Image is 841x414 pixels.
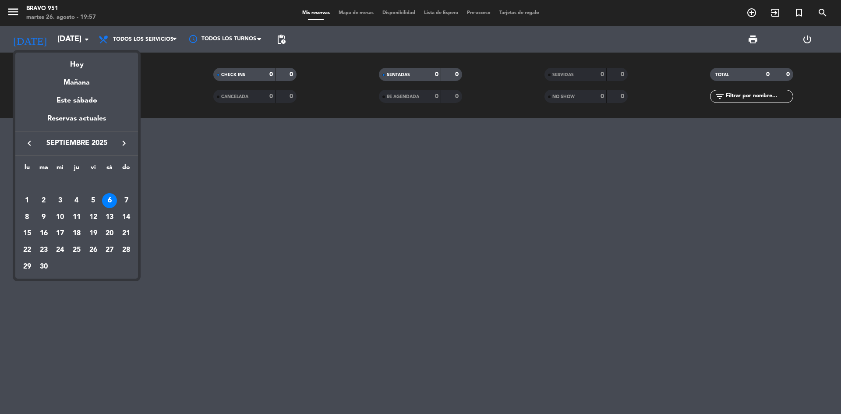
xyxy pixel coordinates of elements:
div: 5 [86,193,101,208]
td: 17 de septiembre de 2025 [52,225,68,242]
div: 15 [20,226,35,241]
td: 22 de septiembre de 2025 [19,242,35,258]
td: 28 de septiembre de 2025 [118,242,134,258]
td: 29 de septiembre de 2025 [19,258,35,275]
div: 24 [53,243,67,258]
i: keyboard_arrow_left [24,138,35,149]
th: martes [35,163,52,176]
th: miércoles [52,163,68,176]
td: SEP. [19,176,134,192]
div: 29 [20,259,35,274]
td: 23 de septiembre de 2025 [35,242,52,258]
td: 1 de septiembre de 2025 [19,192,35,209]
td: 25 de septiembre de 2025 [68,242,85,258]
td: 19 de septiembre de 2025 [85,225,102,242]
td: 24 de septiembre de 2025 [52,242,68,258]
td: 9 de septiembre de 2025 [35,209,52,226]
td: 13 de septiembre de 2025 [102,209,118,226]
button: keyboard_arrow_left [21,138,37,149]
th: domingo [118,163,134,176]
td: 2 de septiembre de 2025 [35,192,52,209]
div: 11 [69,210,84,225]
td: 26 de septiembre de 2025 [85,242,102,258]
div: 28 [119,243,134,258]
div: Este sábado [15,88,138,113]
td: 8 de septiembre de 2025 [19,209,35,226]
div: 6 [102,193,117,208]
div: 2 [36,193,51,208]
div: 17 [53,226,67,241]
div: 4 [69,193,84,208]
th: sábado [102,163,118,176]
div: 30 [36,259,51,274]
th: jueves [68,163,85,176]
td: 11 de septiembre de 2025 [68,209,85,226]
td: 20 de septiembre de 2025 [102,225,118,242]
div: 23 [36,243,51,258]
div: 12 [86,210,101,225]
td: 3 de septiembre de 2025 [52,192,68,209]
div: 3 [53,193,67,208]
div: 14 [119,210,134,225]
td: 12 de septiembre de 2025 [85,209,102,226]
td: 16 de septiembre de 2025 [35,225,52,242]
td: 7 de septiembre de 2025 [118,192,134,209]
div: 1 [20,193,35,208]
div: 7 [119,193,134,208]
div: 25 [69,243,84,258]
button: keyboard_arrow_right [116,138,132,149]
div: 18 [69,226,84,241]
th: viernes [85,163,102,176]
div: 8 [20,210,35,225]
td: 21 de septiembre de 2025 [118,225,134,242]
td: 18 de septiembre de 2025 [68,225,85,242]
th: lunes [19,163,35,176]
td: 6 de septiembre de 2025 [102,192,118,209]
td: 15 de septiembre de 2025 [19,225,35,242]
i: keyboard_arrow_right [119,138,129,149]
div: 21 [119,226,134,241]
td: 14 de septiembre de 2025 [118,209,134,226]
div: 10 [53,210,67,225]
div: Hoy [15,53,138,71]
div: 16 [36,226,51,241]
td: 27 de septiembre de 2025 [102,242,118,258]
div: 27 [102,243,117,258]
div: 19 [86,226,101,241]
td: 30 de septiembre de 2025 [35,258,52,275]
div: 20 [102,226,117,241]
td: 10 de septiembre de 2025 [52,209,68,226]
td: 5 de septiembre de 2025 [85,192,102,209]
td: 4 de septiembre de 2025 [68,192,85,209]
div: 13 [102,210,117,225]
div: Mañana [15,71,138,88]
div: 26 [86,243,101,258]
div: 22 [20,243,35,258]
span: septiembre 2025 [37,138,116,149]
div: Reservas actuales [15,113,138,131]
div: 9 [36,210,51,225]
